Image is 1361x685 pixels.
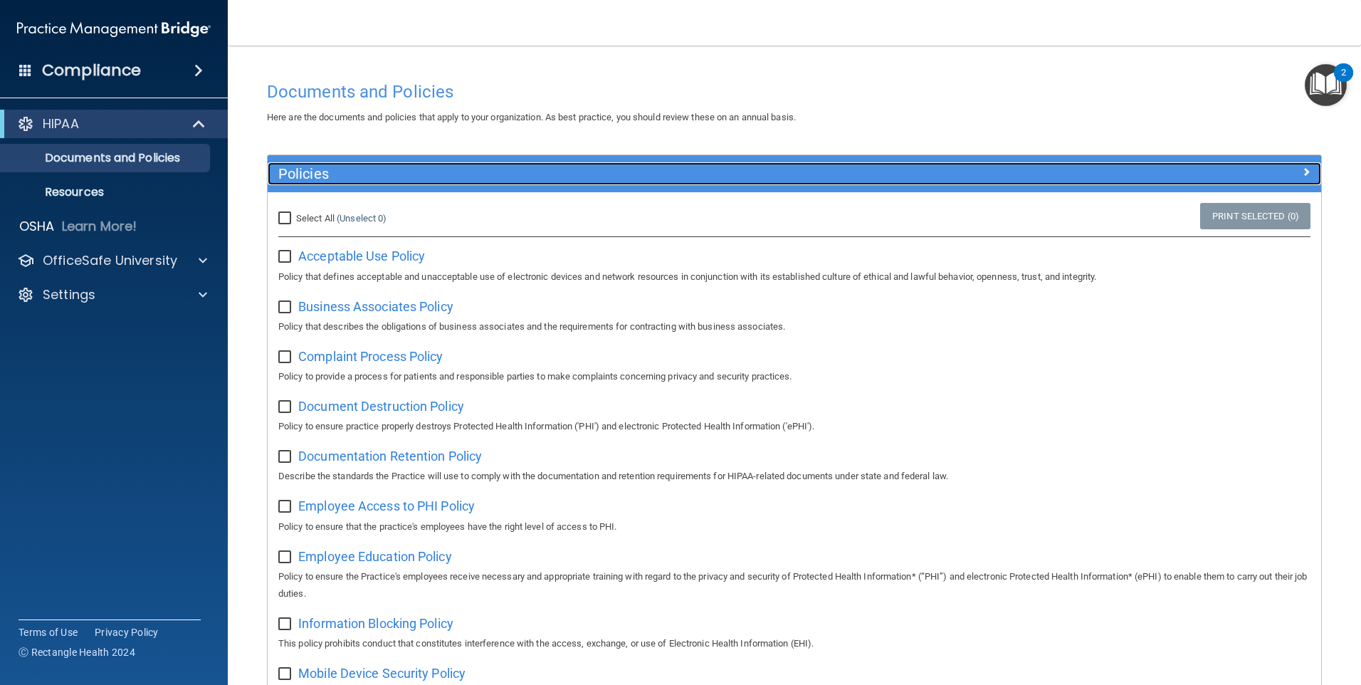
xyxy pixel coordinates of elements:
[278,368,1310,385] p: Policy to provide a process for patients and responsible parties to make complaints concerning pr...
[278,162,1310,185] a: Policies
[42,61,141,80] h4: Compliance
[1290,587,1344,641] iframe: Drift Widget Chat Controller
[278,518,1310,535] p: Policy to ensure that the practice's employees have the right level of access to PHI.
[17,15,211,43] img: PMB logo
[62,218,137,235] p: Learn More!
[9,185,204,199] p: Resources
[19,645,135,659] span: Ⓒ Rectangle Health 2024
[296,213,335,224] span: Select All
[95,625,159,639] a: Privacy Policy
[278,468,1310,485] p: Describe the standards the Practice will use to comply with the documentation and retention requi...
[19,625,78,639] a: Terms of Use
[298,249,425,263] span: Acceptable Use Policy
[278,166,1047,182] h5: Policies
[298,349,443,364] span: Complaint Process Policy
[43,286,95,303] p: Settings
[278,635,1310,652] p: This policy prohibits conduct that constitutes interference with the access, exchange, or use of ...
[337,213,387,224] a: (Unselect 0)
[19,218,55,235] p: OSHA
[267,112,796,122] span: Here are the documents and policies that apply to your organization. As best practice, you should...
[298,549,452,564] span: Employee Education Policy
[298,299,453,314] span: Business Associates Policy
[1341,73,1346,91] div: 2
[278,568,1310,602] p: Policy to ensure the Practice's employees receive necessary and appropriate training with regard ...
[17,252,207,269] a: OfficeSafe University
[298,616,453,631] span: Information Blocking Policy
[17,115,206,132] a: HIPAA
[278,418,1310,435] p: Policy to ensure practice properly destroys Protected Health Information ('PHI') and electronic P...
[298,666,466,681] span: Mobile Device Security Policy
[298,449,482,464] span: Documentation Retention Policy
[1200,203,1310,229] a: Print Selected (0)
[278,318,1310,335] p: Policy that describes the obligations of business associates and the requirements for contracting...
[43,115,79,132] p: HIPAA
[298,498,475,513] span: Employee Access to PHI Policy
[278,268,1310,286] p: Policy that defines acceptable and unacceptable use of electronic devices and network resources i...
[17,286,207,303] a: Settings
[43,252,177,269] p: OfficeSafe University
[9,151,204,165] p: Documents and Policies
[1305,64,1347,106] button: Open Resource Center, 2 new notifications
[267,83,1322,101] h4: Documents and Policies
[298,399,464,414] span: Document Destruction Policy
[278,213,295,224] input: Select All (Unselect 0)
